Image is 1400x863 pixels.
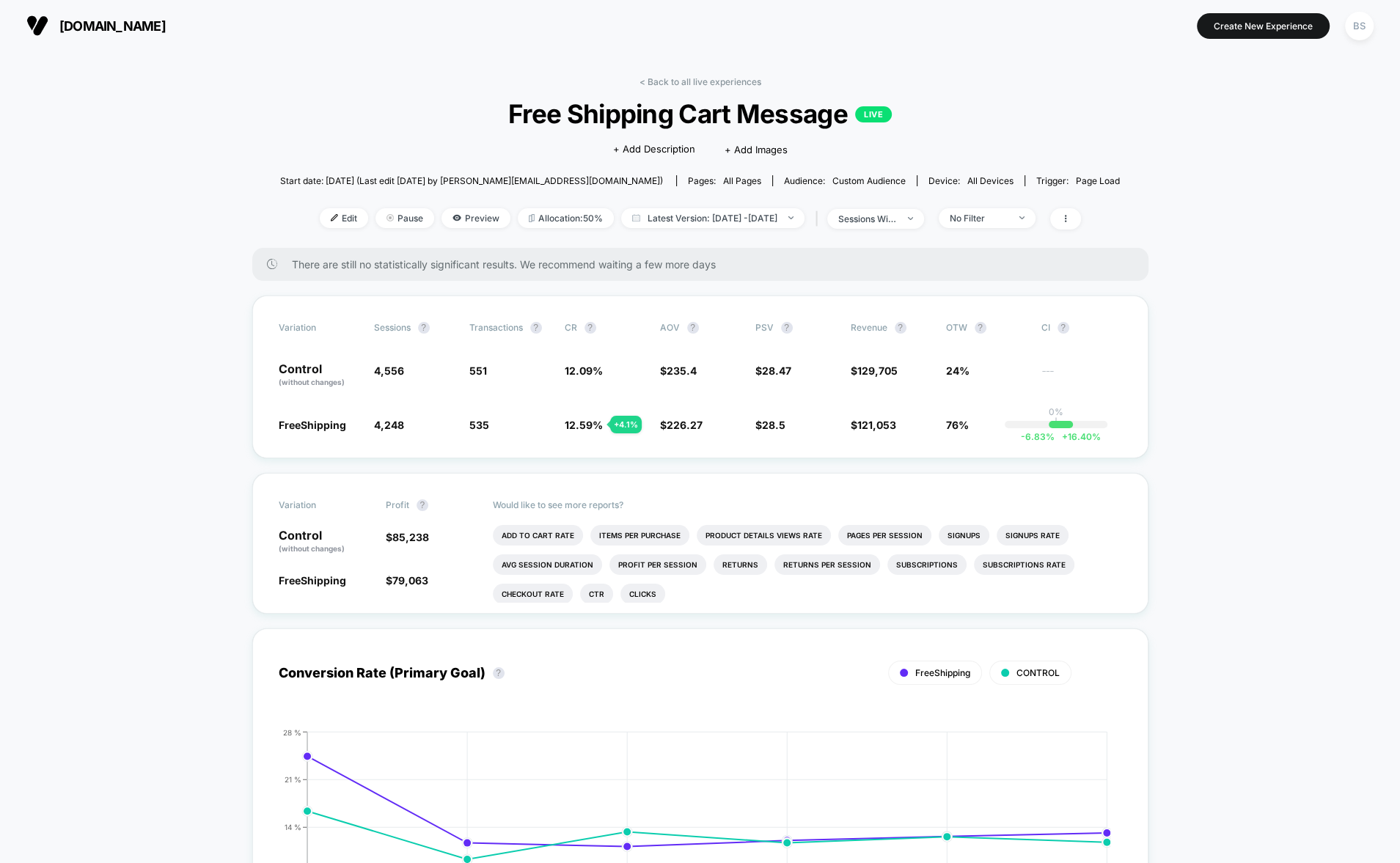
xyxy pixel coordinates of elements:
[660,364,697,377] span: $
[279,544,345,553] span: (without changes)
[418,322,430,334] button: ?
[620,584,665,604] li: Clicks
[469,419,489,431] span: 535
[279,322,359,334] span: Variation
[320,208,368,228] span: Edit
[1076,175,1120,186] span: Page Load
[386,214,394,221] img: end
[584,322,596,334] button: ?
[374,419,404,431] span: 4,248
[590,525,689,546] li: Items Per Purchase
[285,774,301,783] tspan: 21 %
[857,364,898,377] span: 129,705
[832,175,906,186] span: Custom Audience
[851,322,887,333] span: Revenue
[1049,406,1063,417] p: 0%
[667,364,697,377] span: 235.4
[688,175,761,186] div: Pages:
[1055,417,1058,428] p: |
[838,525,931,546] li: Pages Per Session
[386,531,429,543] span: $
[660,322,680,333] span: AOV
[1062,431,1068,442] span: +
[621,208,805,228] span: Latest Version: [DATE] - [DATE]
[441,208,510,228] span: Preview
[493,584,573,604] li: Checkout Rate
[639,76,761,87] a: < Back to all live experiences
[974,554,1074,575] li: Subscriptions Rate
[22,14,170,37] button: [DOMAIN_NAME]
[469,322,523,333] span: Transactions
[697,525,831,546] li: Product Details Views Rate
[530,322,542,334] button: ?
[417,499,428,511] button: ?
[762,419,785,431] span: 28.5
[975,322,986,334] button: ?
[946,322,1027,334] span: OTW
[1341,11,1378,41] button: BS
[660,419,703,431] span: $
[613,142,695,157] span: + Add Description
[788,216,794,219] img: end
[667,419,703,431] span: 226.27
[917,175,1025,186] span: Device:
[781,322,793,334] button: ?
[762,364,791,377] span: 28.47
[1041,322,1122,334] span: CI
[755,364,791,377] span: $
[565,364,603,377] span: 12.09 %
[375,208,434,228] span: Pause
[755,322,774,333] span: PSV
[887,554,967,575] li: Subscriptions
[946,364,970,377] span: 24%
[939,525,989,546] li: Signups
[493,525,583,546] li: Add To Cart Rate
[725,144,788,155] span: + Add Images
[1055,431,1101,442] span: 16.40 %
[915,667,970,678] span: FreeShipping
[493,554,602,575] li: Avg Session Duration
[580,584,613,604] li: Ctr
[632,214,640,221] img: calendar
[1021,431,1055,442] span: -6.83 %
[285,822,301,831] tspan: 14 %
[1058,322,1069,334] button: ?
[279,378,345,386] span: (without changes)
[374,364,404,377] span: 4,556
[855,106,892,122] p: LIVE
[280,175,663,186] span: Start date: [DATE] (Last edit [DATE] by [PERSON_NAME][EMAIL_ADDRESS][DOMAIN_NAME])
[565,322,577,333] span: CR
[529,214,535,222] img: rebalance
[812,208,827,229] span: |
[392,574,428,587] span: 79,063
[774,554,880,575] li: Returns Per Session
[908,217,913,220] img: end
[1197,13,1330,39] button: Create New Experience
[292,258,1119,271] span: There are still no statistically significant results. We recommend waiting a few more days
[392,531,429,543] span: 85,238
[279,574,346,587] span: FreeShipping
[950,213,1008,224] div: No Filter
[851,364,898,377] span: $
[493,667,505,679] button: ?
[1019,216,1025,219] img: end
[279,499,359,511] span: Variation
[1016,667,1060,678] span: CONTROL
[331,214,338,221] img: edit
[59,18,166,34] span: [DOMAIN_NAME]
[687,322,699,334] button: ?
[784,175,906,186] div: Audience:
[565,419,603,431] span: 12.59 %
[322,98,1077,129] span: Free Shipping Cart Message
[469,364,487,377] span: 551
[493,499,1122,510] p: Would like to see more reports?
[610,416,642,433] div: + 4.1 %
[386,499,409,510] span: Profit
[1036,175,1120,186] div: Trigger:
[374,322,411,333] span: Sessions
[723,175,761,186] span: all pages
[714,554,767,575] li: Returns
[26,15,48,37] img: Visually logo
[279,419,346,431] span: FreeShipping
[1041,367,1122,388] span: ---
